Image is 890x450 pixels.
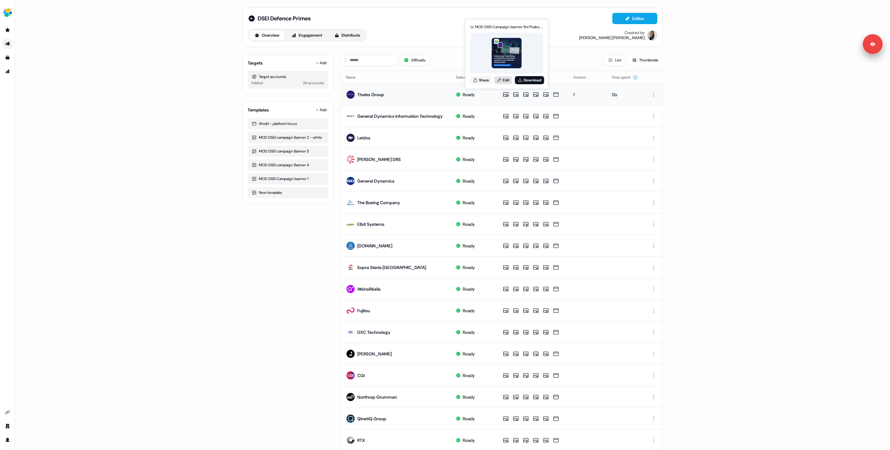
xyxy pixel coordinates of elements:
div: Elbit Systems [358,221,385,227]
div: [PERSON_NAME] DRS [358,156,401,163]
div: Ready [463,113,475,119]
div: Ready [463,135,475,141]
a: Go to attribution [3,66,13,76]
button: Thumbnails [628,54,663,66]
div: Templates [248,107,269,113]
div: Ready [463,437,475,443]
div: Thales Group [358,91,384,98]
div: The Boeing Company [358,199,400,206]
div: [PERSON_NAME] [358,351,392,357]
div: Ready [463,156,475,163]
div: MOD DSEI campaign Banner 4 [252,162,324,168]
button: Visitors [573,72,594,83]
div: [DOMAIN_NAME] [358,243,393,249]
div: Ready [463,178,475,184]
div: Ready [463,308,475,314]
div: MOD DSEI Campaign banner 1 [252,176,324,182]
button: Engagement [286,30,328,40]
div: QinetiQ Group [358,416,387,422]
button: Overview [249,30,285,40]
div: Added [252,80,263,86]
div: RTX [358,437,365,443]
a: Edit [494,76,512,84]
button: Download [515,76,544,84]
div: Ready [463,394,475,400]
a: Go to outbound experience [3,39,13,49]
a: Editor [612,16,657,23]
div: MOD DSEI campaign Banner 5 [252,148,324,154]
a: Go to templates [3,53,13,63]
div: Fujitsu [358,308,370,314]
div: Ready [463,243,475,249]
a: Go to integrations [3,407,13,417]
img: asset preview [491,38,522,68]
button: Distribute [329,30,366,40]
div: Target accounts [252,74,324,80]
div: CGI [358,372,365,379]
button: Name [346,72,363,83]
button: 24Ready [400,54,430,66]
button: Share [471,76,492,84]
button: Add [314,106,328,114]
div: Sopra Steria [GEOGRAPHIC_DATA] [358,264,426,271]
div: Ready [463,351,475,357]
button: Add [314,59,328,67]
img: Kelly [647,30,657,40]
div: DXC Technology [358,329,391,335]
div: Targets [248,60,263,66]
div: MOD DSEI Campaign banner 1 for Thales Group [475,24,543,30]
div: Ready [463,221,475,227]
a: Go to profile [3,435,13,445]
div: Ready [463,329,475,335]
div: Leidos [358,135,371,141]
button: Status [456,72,474,83]
button: List [604,54,625,66]
div: General Dynamics Information Technology [358,113,443,119]
span: DSEI Defence Primes [258,15,311,22]
div: 24 accounts [303,80,324,86]
div: [PERSON_NAME] [PERSON_NAME] [579,35,645,40]
div: Ahold - platform focus [252,121,324,127]
div: Ready [463,264,475,271]
div: AtkinsRéalis [358,286,381,292]
button: Editor [612,13,657,24]
div: Ready [463,91,475,98]
div: Ready [463,286,475,292]
div: 1 [573,91,602,98]
button: Time spent [612,72,638,83]
div: MOD DSEI campaign Banner 2 - white [252,134,324,141]
div: Ready [463,199,475,206]
div: New template [252,189,324,196]
div: Ready [463,416,475,422]
div: Created by [625,30,645,35]
div: Northrop Grumman [358,394,397,400]
a: Go to prospects [3,25,13,35]
div: 12s [612,91,639,98]
div: Ready [463,372,475,379]
div: General Dynamics [358,178,395,184]
a: Go to team [3,421,13,431]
